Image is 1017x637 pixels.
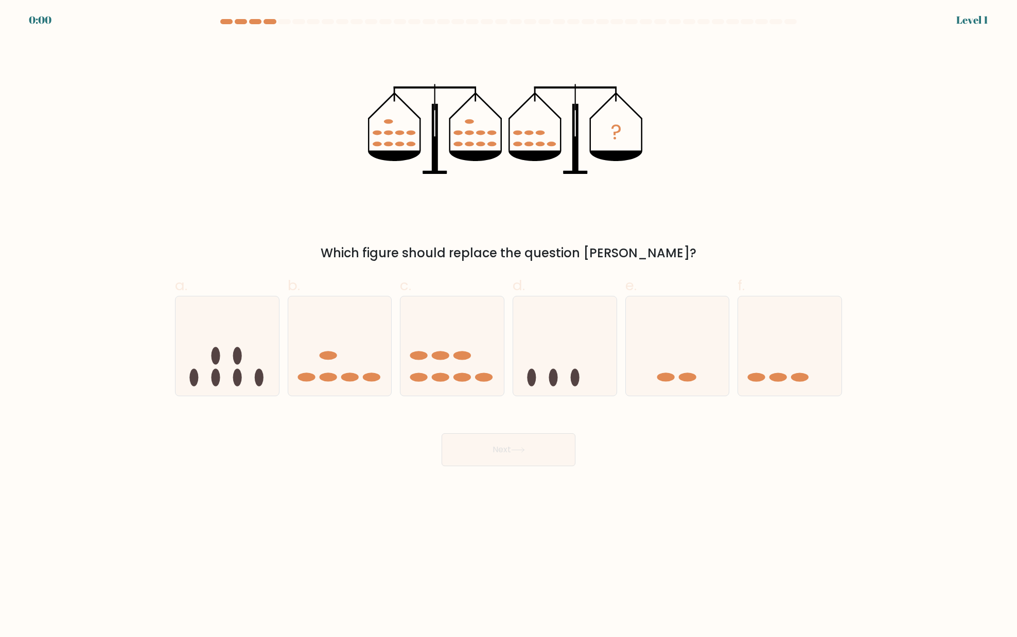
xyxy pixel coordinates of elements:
[175,275,187,295] span: a.
[625,275,637,295] span: e.
[956,12,988,28] div: Level 1
[513,275,525,295] span: d.
[288,275,300,295] span: b.
[738,275,745,295] span: f.
[442,433,575,466] button: Next
[610,118,622,147] tspan: ?
[29,12,51,28] div: 0:00
[181,244,836,262] div: Which figure should replace the question [PERSON_NAME]?
[400,275,411,295] span: c.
